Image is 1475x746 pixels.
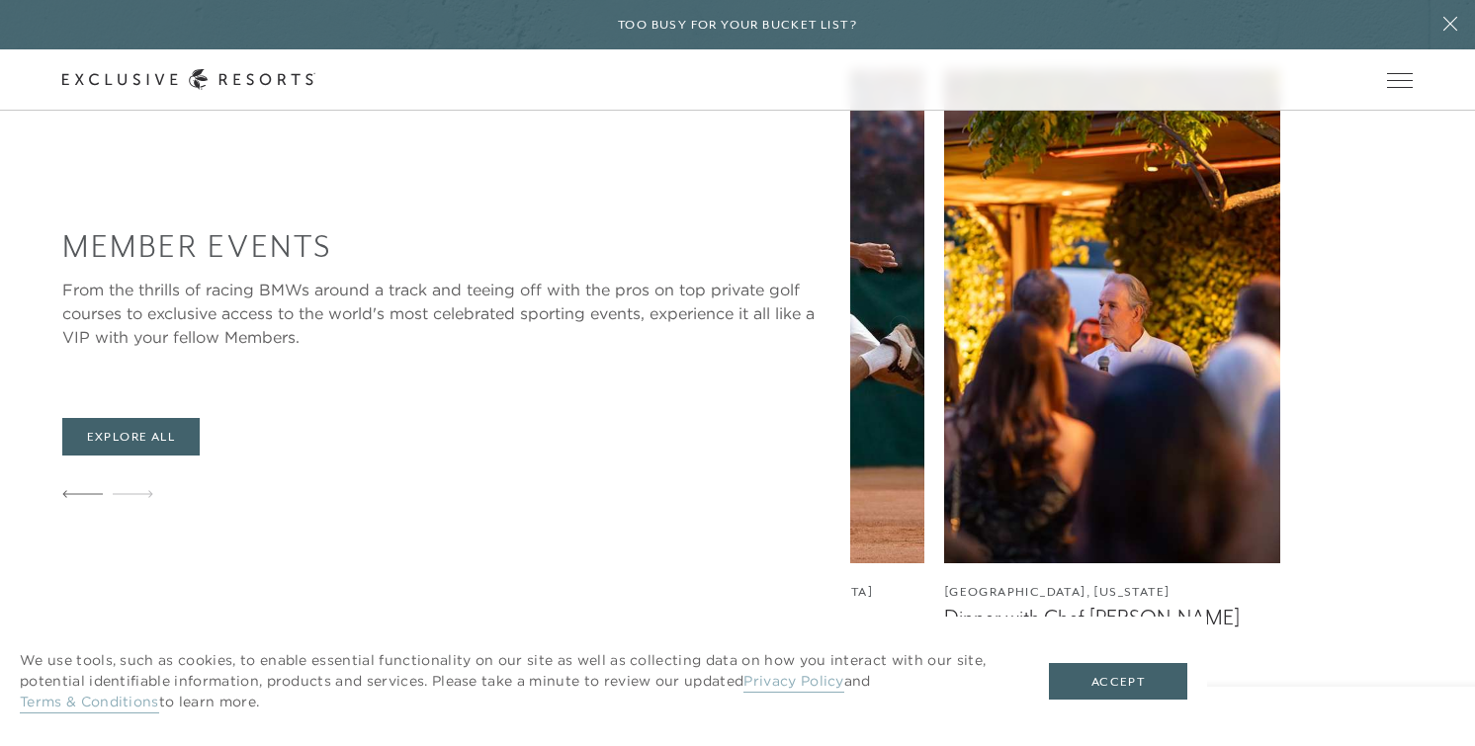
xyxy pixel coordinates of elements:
[62,418,200,456] a: Explore All
[743,672,843,693] a: Privacy Policy
[944,606,1281,630] figcaption: Dinner with Chef [PERSON_NAME]
[20,650,1009,712] p: We use tools, such as cookies, to enable essential functionality on our site as well as collectin...
[1387,73,1413,87] button: Open navigation
[944,583,1281,602] figcaption: [GEOGRAPHIC_DATA], [US_STATE]
[62,278,830,349] div: From the thrills of racing BMWs around a track and teeing off with the pros on top private golf c...
[1049,663,1187,701] button: Accept
[618,16,857,35] h6: Too busy for your bucket list?
[20,693,159,713] a: Terms & Conditions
